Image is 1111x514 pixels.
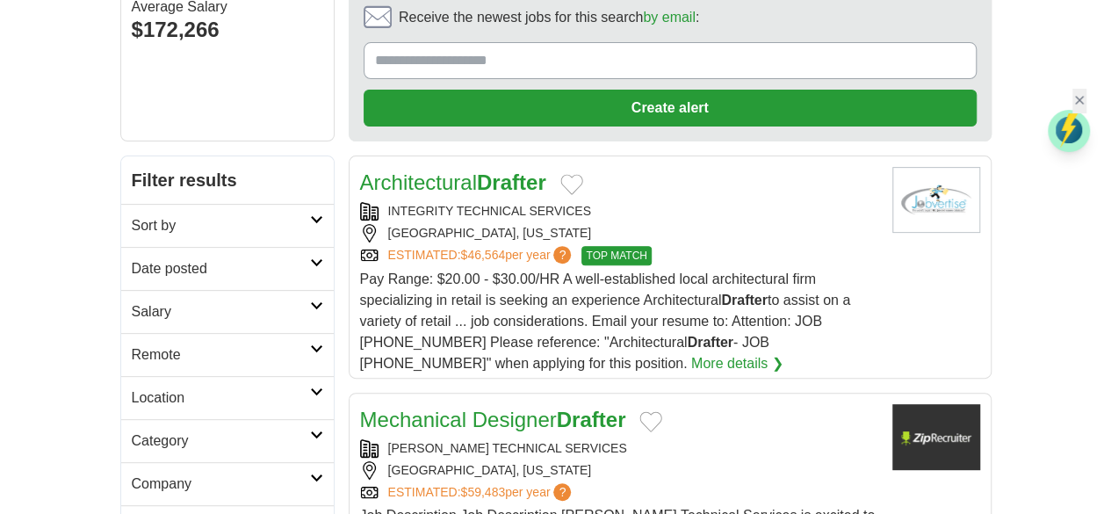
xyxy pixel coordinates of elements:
span: Receive the newest jobs for this search : [399,7,699,28]
h2: Filter results [121,156,334,204]
a: Remote [121,333,334,376]
div: [PERSON_NAME] TECHNICAL SERVICES [360,439,878,458]
a: ArchitecturalDrafter [360,170,546,194]
h2: Company [132,474,310,495]
a: by email [643,10,696,25]
strong: Drafter [557,408,626,431]
span: TOP MATCH [581,246,651,265]
a: Sort by [121,204,334,247]
a: Mechanical DesignerDrafter [360,408,626,431]
h2: Date posted [132,258,310,279]
img: Company logo [892,404,980,470]
strong: Drafter [721,293,767,308]
div: [GEOGRAPHIC_DATA], [US_STATE] [360,461,878,480]
span: $59,483 [460,485,505,499]
div: $172,266 [132,14,323,46]
a: Location [121,376,334,419]
a: Date posted [121,247,334,290]
img: Company logo [892,167,980,233]
a: Salary [121,290,334,333]
a: ESTIMATED:$59,483per year? [388,483,575,502]
span: Pay Range: $20.00 - $30.00/HR A well-established local architectural firm specializing in retail ... [360,271,851,371]
button: Add to favorite jobs [639,411,662,432]
a: Company [121,462,334,505]
a: ESTIMATED:$46,564per year? [388,246,575,265]
button: Add to favorite jobs [560,174,583,195]
h2: Remote [132,344,310,366]
h2: Category [132,431,310,452]
span: ? [553,483,571,501]
button: Create alert [364,90,977,127]
strong: Drafter [687,335,732,350]
a: Category [121,419,334,462]
strong: Drafter [477,170,546,194]
div: [GEOGRAPHIC_DATA], [US_STATE] [360,224,878,243]
h2: Salary [132,301,310,322]
h2: Location [132,387,310,409]
a: More details ❯ [691,353,783,374]
div: INTEGRITY TECHNICAL SERVICES [360,202,878,221]
span: $46,564 [460,248,505,262]
span: ? [553,246,571,264]
h2: Sort by [132,215,310,236]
